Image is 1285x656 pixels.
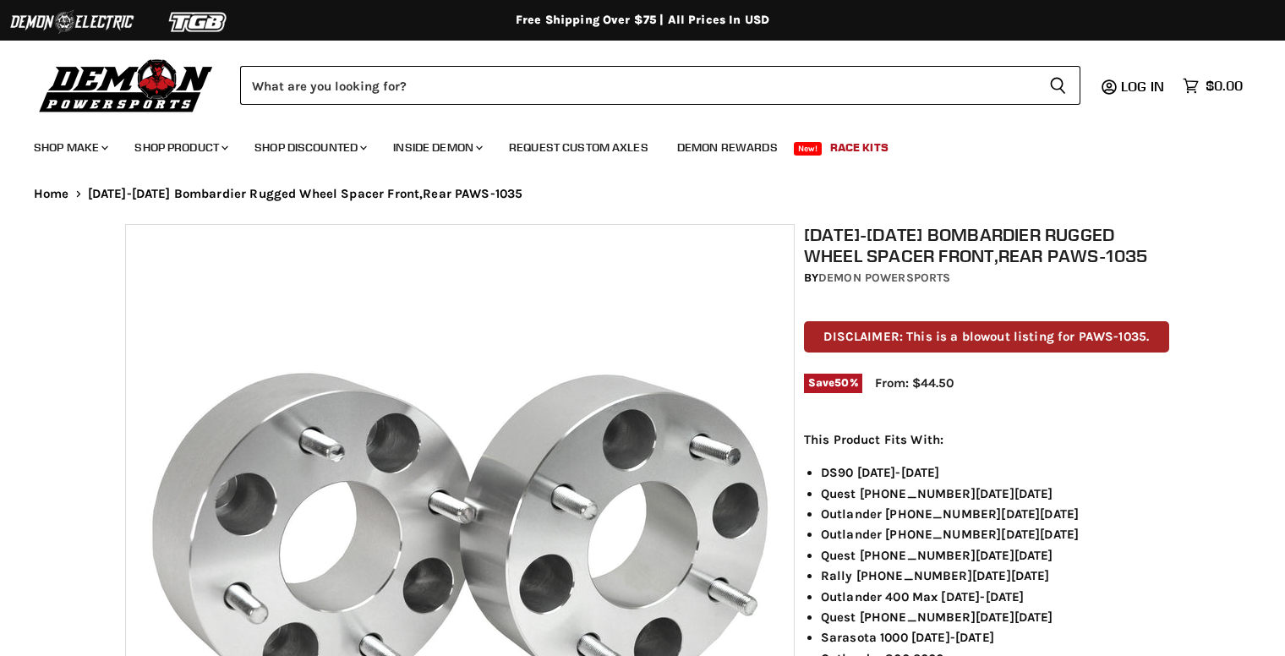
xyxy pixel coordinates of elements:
[240,66,1080,105] form: Product
[1121,78,1164,95] span: Log in
[821,462,1169,483] li: DS90 [DATE]-[DATE]
[821,627,1169,648] li: Sarasota 1000 [DATE]-[DATE]
[122,130,238,165] a: Shop Product
[34,187,69,201] a: Home
[821,484,1169,504] li: Quest [PHONE_NUMBER][DATE][DATE]
[664,130,790,165] a: Demon Rewards
[817,130,901,165] a: Race Kits
[242,130,377,165] a: Shop Discounted
[88,187,523,201] span: [DATE]-[DATE] Bombardier Rugged Wheel Spacer Front,Rear PAWS-1035
[804,269,1169,287] div: by
[1206,78,1243,94] span: $0.00
[821,587,1169,607] li: Outlander 400 Max [DATE]-[DATE]
[21,123,1239,165] ul: Main menu
[804,321,1169,353] p: DISCLAIMER: This is a blowout listing for PAWS-1035.
[821,566,1169,586] li: Rally [PHONE_NUMBER][DATE][DATE]
[834,376,849,389] span: 50
[804,429,1169,450] p: This Product Fits With:
[818,271,950,285] a: Demon Powersports
[794,142,823,156] span: New!
[240,66,1036,105] input: Search
[1174,74,1251,98] a: $0.00
[380,130,493,165] a: Inside Demon
[821,504,1169,524] li: Outlander [PHONE_NUMBER][DATE][DATE]
[804,374,862,392] span: Save %
[821,545,1169,566] li: Quest [PHONE_NUMBER][DATE][DATE]
[1113,79,1174,94] a: Log in
[804,224,1169,266] h1: [DATE]-[DATE] Bombardier Rugged Wheel Spacer Front,Rear PAWS-1035
[34,55,219,115] img: Demon Powersports
[821,607,1169,627] li: Quest [PHONE_NUMBER][DATE][DATE]
[496,130,661,165] a: Request Custom Axles
[1036,66,1080,105] button: Search
[875,375,954,391] span: From: $44.50
[8,6,135,38] img: Demon Electric Logo 2
[135,6,262,38] img: TGB Logo 2
[821,524,1169,544] li: Outlander [PHONE_NUMBER][DATE][DATE]
[21,130,118,165] a: Shop Make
